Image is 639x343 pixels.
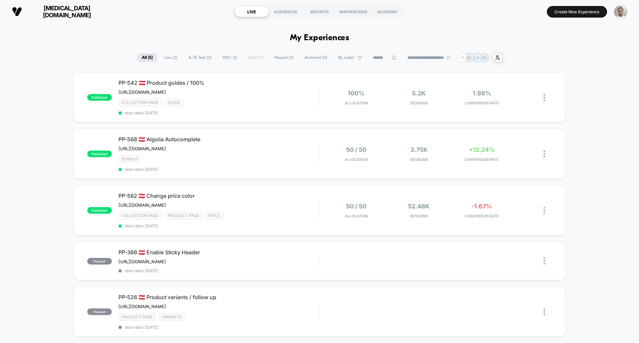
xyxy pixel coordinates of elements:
img: close [543,258,545,265]
span: published [87,207,112,214]
div: AUDIENCES [269,6,303,17]
span: PP-562 🇦🇹 Change price color [118,192,319,199]
span: [URL][DOMAIN_NAME] [118,146,166,151]
button: [MEDICAL_DATA][DOMAIN_NAME] [10,4,109,19]
span: 52.48k [408,203,430,210]
span: published [87,151,112,157]
img: Visually logo [12,7,22,17]
img: ppic [614,5,627,18]
span: Allocation [345,214,368,218]
span: product page [118,313,156,321]
span: [URL][DOMAIN_NAME] [118,202,166,208]
span: Sessions [389,157,449,162]
img: close [543,308,545,315]
span: GUIDE [165,99,183,106]
span: By Label [338,55,354,60]
span: 1.98% [473,90,491,97]
span: product page [165,212,202,219]
span: start date: [DATE] [118,268,319,273]
div: LIVE [235,6,269,17]
span: PRICE [205,212,223,219]
p: HG [481,55,487,60]
span: VARIANTS [159,313,185,321]
p: LH [474,55,479,60]
span: A/B Test ( 2 ) [183,53,216,62]
img: close [543,151,545,158]
span: Allocation [345,101,368,105]
span: 5.2k [412,90,426,97]
button: Create New Experience [547,6,607,18]
span: 50 / 50 [346,146,366,153]
span: paused [87,258,112,265]
span: [URL][DOMAIN_NAME] [118,304,166,309]
span: PP-568 🇦🇹 Algolia Autocomplete [118,136,319,143]
span: PP-366 🇦🇹 Enable Sticky Header [118,249,319,256]
span: Allocation [345,157,368,162]
button: ppic [612,5,629,19]
div: + 5 [457,53,467,62]
span: [URL][DOMAIN_NAME] [118,259,166,264]
span: +12.24% [469,146,495,153]
span: Live ( 3 ) [159,53,182,62]
span: [MEDICAL_DATA][DOMAIN_NAME] [27,5,107,19]
span: Sessions [389,214,449,218]
span: [URL][DOMAIN_NAME] [118,89,166,95]
span: start date: [DATE] [118,325,319,330]
h1: My Experiences [290,33,349,43]
span: CONVERSION RATE [452,157,512,162]
span: SEARCH [118,155,141,163]
span: COLLECTION PAGE [118,99,161,106]
span: 3.75k [410,146,428,153]
span: start date: [DATE] [118,223,319,228]
span: PP-526 🇦🇹 Product variants / follow up [118,294,319,300]
span: PP-542 🇦🇹 Product guides / 100% [118,79,319,86]
span: Sessions [389,101,449,105]
span: -1.67% [472,203,492,210]
span: Archived ( 5 ) [300,53,332,62]
div: ACADEMY [370,6,404,17]
span: start date: [DATE] [118,110,319,115]
span: COLLECTION PAGE [118,212,161,219]
div: INSPIRATIONS [336,6,370,17]
img: close [543,207,545,214]
span: 50 / 50 [346,203,366,210]
span: start date: [DATE] [118,167,319,172]
span: 100% [348,90,364,97]
span: CONVERSION RATE [452,214,512,218]
span: 100% ( 1 ) [217,53,242,62]
img: end [446,56,450,59]
span: published [87,94,112,101]
span: CONVERSION RATE [452,101,512,105]
span: Paused ( 2 ) [270,53,299,62]
img: close [543,94,545,101]
div: REPORTS [303,6,336,17]
span: paused [87,308,112,315]
p: BL [467,55,472,60]
span: All ( 5 ) [137,53,158,62]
